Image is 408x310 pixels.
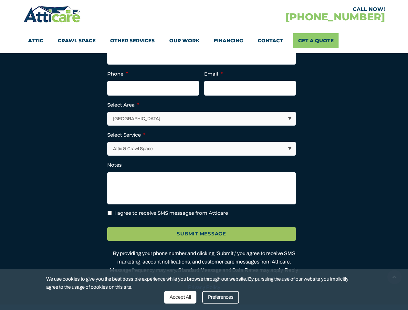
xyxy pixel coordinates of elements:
[107,102,139,108] label: Select Area
[107,227,296,241] input: Submit Message
[169,33,199,48] a: Our Work
[58,33,96,48] a: Crawl Space
[107,132,145,138] label: Select Service
[214,33,243,48] a: Financing
[110,33,155,48] a: Other Services
[46,275,357,291] span: We use cookies to give you the best possible experience while you browse through our website. By ...
[28,33,380,48] nav: Menu
[107,249,301,292] div: By providing your phone number and clicking ‘Submit,’ you agree to receive SMS marketing, account...
[107,71,128,77] label: Phone
[258,33,283,48] a: Contact
[204,71,223,77] label: Email
[293,33,339,48] a: Get A Quote
[202,291,239,304] div: Preferences
[114,210,228,217] label: I agree to receive SMS messages from Atticare
[28,33,43,48] a: Attic
[107,162,122,168] label: Notes
[204,7,385,12] div: CALL NOW!
[164,291,196,304] div: Accept All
